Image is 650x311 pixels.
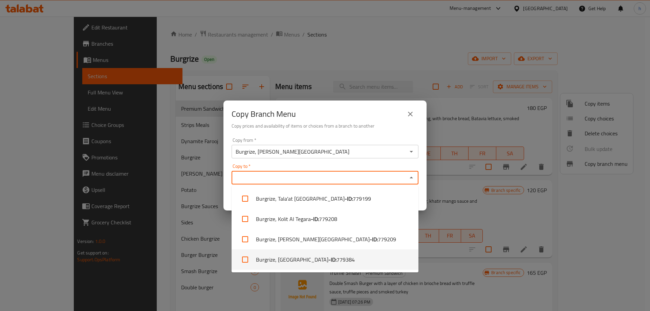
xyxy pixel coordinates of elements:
[370,235,378,243] b: - ID:
[328,256,337,264] b: - ID:
[378,235,396,243] span: 779209
[311,215,319,223] b: - ID:
[232,209,418,229] li: Burgrize, Kolit Al Tegara
[337,256,355,264] span: 779384
[402,106,418,122] button: close
[232,188,418,209] li: Burgrize, Tala'at [GEOGRAPHIC_DATA]
[232,249,418,270] li: Burgrize, [GEOGRAPHIC_DATA]
[353,195,371,203] span: 779199
[232,109,296,119] h2: Copy Branch Menu
[319,215,337,223] span: 779208
[407,173,416,182] button: Close
[232,122,418,130] h6: Copy prices and availability of items or choices from a branch to another
[232,229,418,249] li: Burgrize, [PERSON_NAME][GEOGRAPHIC_DATA]
[407,147,416,156] button: Open
[345,195,353,203] b: - ID:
